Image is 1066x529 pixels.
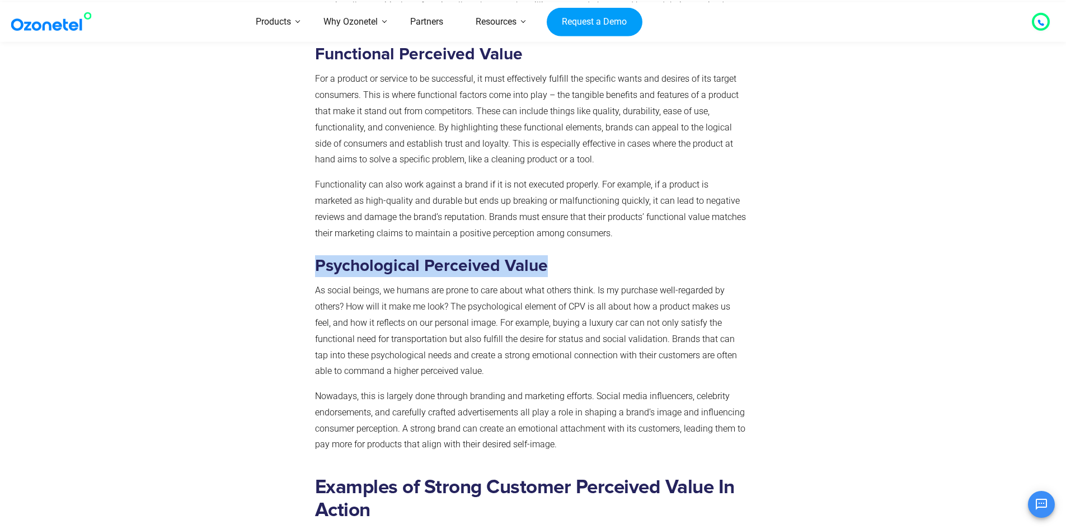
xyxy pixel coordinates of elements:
[240,2,307,42] a: Products
[315,73,739,165] span: For a product or service to be successful, it must effectively fulfill the specific wants and des...
[394,2,459,42] a: Partners
[1028,491,1055,518] button: Open chat
[315,285,737,376] span: As social beings, we humans are prone to care about what others think. Is my purchase well-regard...
[315,46,523,63] strong: Functional Perceived Value
[315,391,745,450] span: Nowadays, this is largely done through branding and marketing efforts. Social media influencers, ...
[459,2,533,42] a: Resources
[547,7,642,36] a: Request a Demo
[315,258,548,274] strong: Psychological Perceived Value
[315,179,746,238] span: Functionality can also work against a brand if it is not executed properly. For example, if a pro...
[307,2,394,42] a: Why Ozonetel
[315,477,735,520] strong: Examples of Strong Customer Perceived Value In Action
